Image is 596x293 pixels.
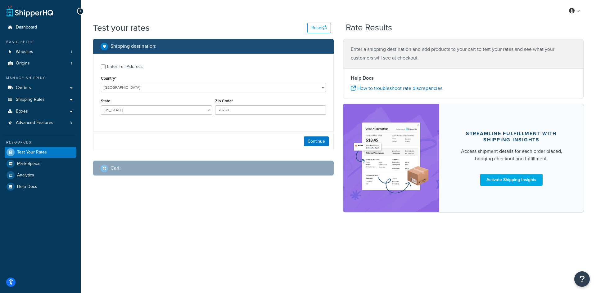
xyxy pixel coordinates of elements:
div: Basic Setup [5,39,76,45]
span: Dashboard [16,25,37,30]
span: 3 [70,120,72,126]
a: Origins1 [5,58,76,69]
li: Websites [5,46,76,58]
a: Shipping Rules [5,94,76,105]
span: Boxes [16,109,28,114]
a: Help Docs [5,181,76,192]
h4: Help Docs [351,74,576,82]
div: Streamline Fulfillment with Shipping Insights [454,131,569,143]
a: Carriers [5,82,76,94]
h2: Shipping destination : [111,43,156,49]
div: Resources [5,140,76,145]
p: Enter a shipping destination and add products to your cart to test your rates and see what your c... [351,45,576,62]
a: Activate Shipping Insights [480,174,543,186]
a: Boxes [5,106,76,117]
div: Enter Full Address [107,62,143,71]
span: 1 [71,49,72,55]
a: Test Your Rates [5,147,76,158]
button: Reset [307,23,331,33]
span: Websites [16,49,33,55]
span: Advanced Features [16,120,53,126]
span: Origins [16,61,30,66]
label: Country* [101,76,116,81]
li: Origins [5,58,76,69]
label: State [101,99,110,103]
span: Shipping Rules [16,97,45,102]
span: Carriers [16,85,31,91]
a: Advanced Features3 [5,117,76,129]
span: 1 [71,61,72,66]
button: Continue [304,136,329,146]
div: Access shipment details for each order placed, bridging checkout and fulfillment. [454,148,569,162]
a: How to troubleshoot rate discrepancies [351,85,442,92]
a: Marketplace [5,158,76,169]
span: Help Docs [17,184,37,189]
a: Websites1 [5,46,76,58]
span: Test Your Rates [17,150,47,155]
span: Marketplace [17,161,40,166]
h1: Test your rates [93,22,150,34]
h2: Rate Results [346,23,392,33]
span: Analytics [17,173,34,178]
div: Manage Shipping [5,75,76,81]
label: Zip Code* [215,99,233,103]
input: Enter Full Address [101,64,106,69]
li: Advanced Features [5,117,76,129]
a: Analytics [5,170,76,181]
a: Dashboard [5,22,76,33]
img: feature-image-si-e24932ea9b9fcd0ff835db86be1ff8d589347e8876e1638d903ea230a36726be.png [352,113,430,203]
h2: Cart : [111,165,121,171]
button: Open Resource Center [574,271,590,287]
